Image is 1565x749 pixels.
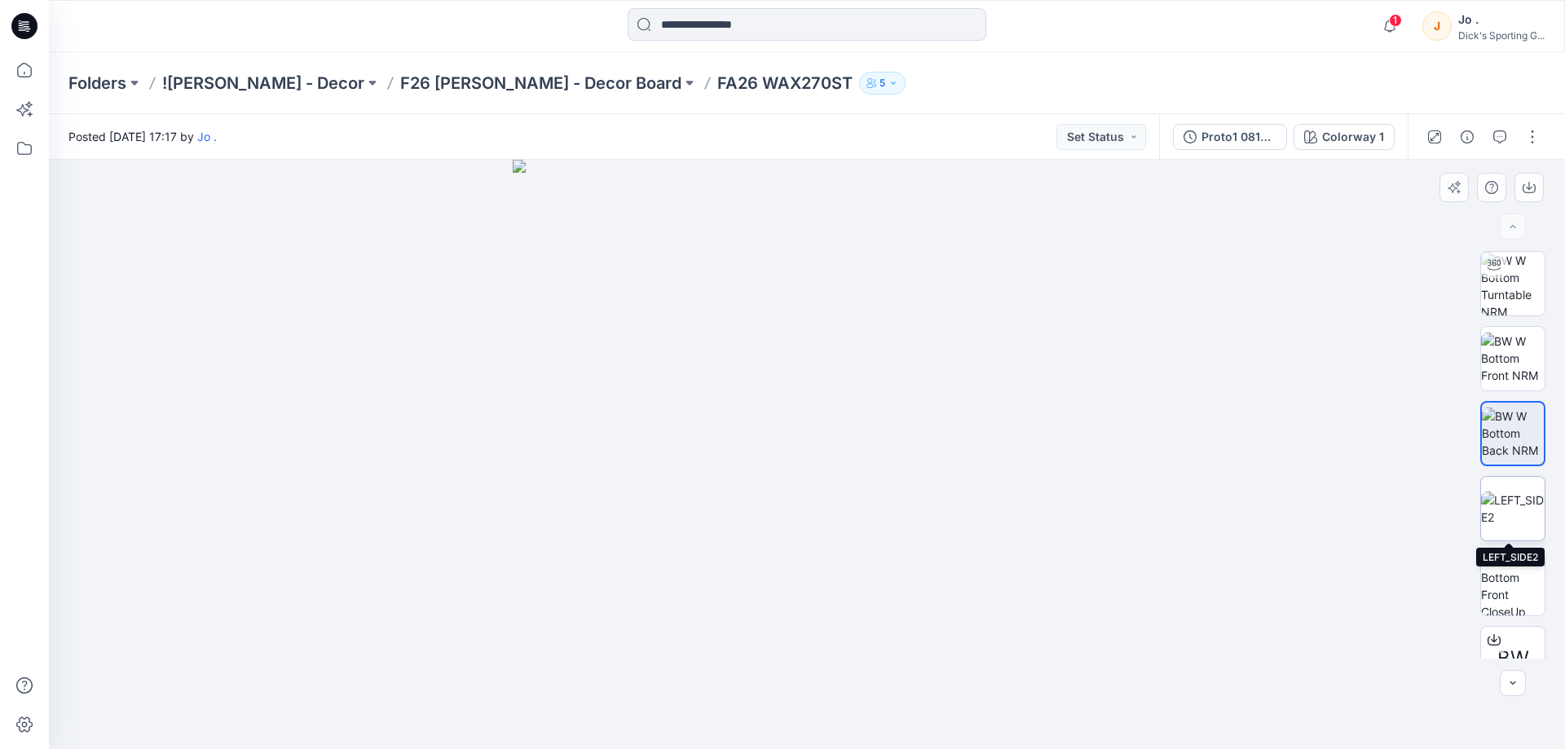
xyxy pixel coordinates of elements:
img: BW W Bottom Turntable NRM [1481,252,1545,315]
button: Proto1 081425 [1173,124,1287,150]
img: LEFT_SIDE2 [1481,491,1545,526]
img: BW W Bottom Front CloseUp NRM [1481,552,1545,615]
p: FA26 WAX270ST [717,72,853,95]
div: J [1422,11,1452,41]
button: 5 [859,72,906,95]
a: Jo . [197,130,217,143]
img: eyJhbGciOiJIUzI1NiIsImtpZCI6IjAiLCJzbHQiOiJzZXMiLCJ0eXAiOiJKV1QifQ.eyJkYXRhIjp7InR5cGUiOiJzdG9yYW... [513,160,1102,749]
button: Colorway 1 [1294,124,1395,150]
button: Details [1454,124,1480,150]
a: Folders [68,72,126,95]
div: Proto1 081425 [1201,128,1276,146]
span: BW [1497,644,1529,673]
div: Dick's Sporting G... [1458,29,1545,42]
a: ![PERSON_NAME] - Decor [162,72,364,95]
img: BW W Bottom Back NRM [1482,408,1544,459]
div: Colorway 1 [1322,128,1384,146]
span: Posted [DATE] 17:17 by [68,128,217,145]
img: BW W Bottom Front NRM [1481,333,1545,384]
p: 5 [879,74,885,92]
span: 1 [1389,14,1402,27]
div: Jo . [1458,10,1545,29]
a: F26 [PERSON_NAME] - Decor Board [400,72,681,95]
